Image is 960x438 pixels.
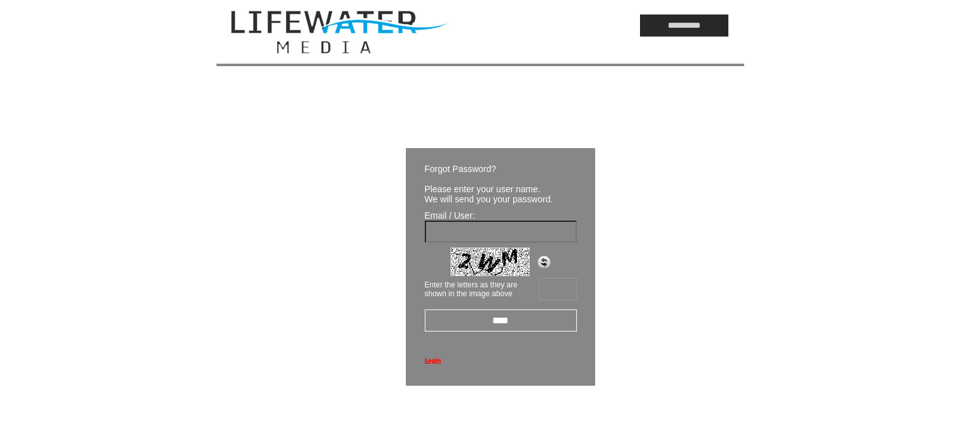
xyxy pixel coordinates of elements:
img: refresh.png [538,256,550,268]
img: Captcha.jpg [451,248,530,276]
a: Login [425,357,441,364]
span: Email / User: [425,210,475,221]
span: Forgot Password? Please enter your user name. We will send you your password. [425,164,554,204]
span: Enter the letters as they are shown in the image above [425,280,518,298]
